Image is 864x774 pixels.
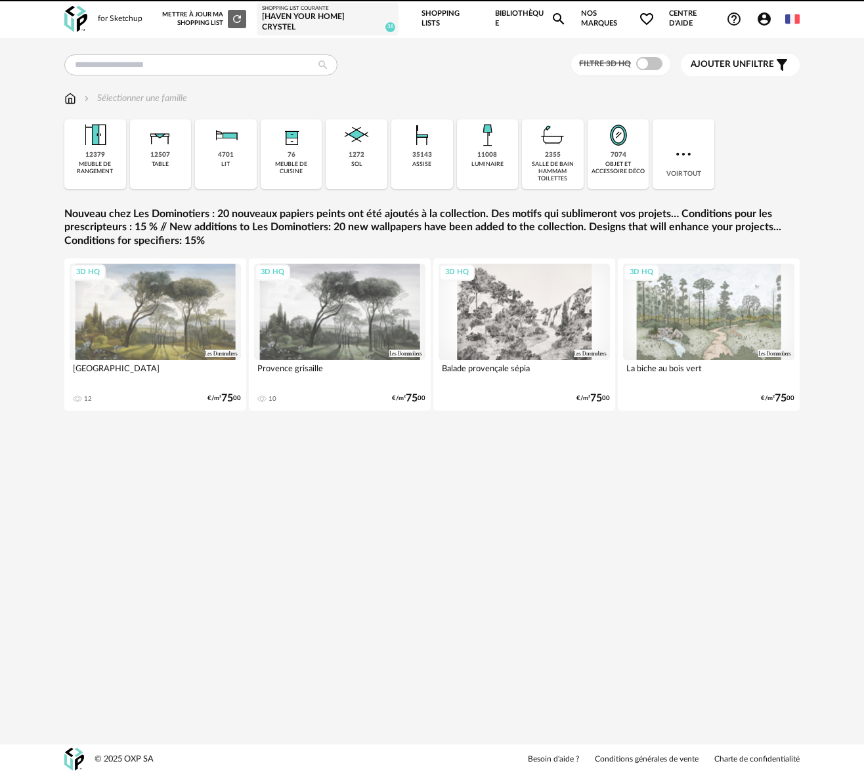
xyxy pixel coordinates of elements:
[269,395,276,403] div: 10
[756,11,772,27] span: Account Circle icon
[691,60,746,69] span: Ajouter un
[276,119,307,151] img: Rangement.png
[774,57,790,73] span: Filter icon
[406,119,438,151] img: Assise.png
[603,119,634,151] img: Miroir.png
[412,151,432,159] div: 35143
[64,258,246,411] a: 3D HQ [GEOGRAPHIC_DATA] 12 €/m²7500
[545,151,561,159] div: 2355
[433,258,615,411] a: 3D HQ Balade provençale sépia €/m²7500
[392,394,425,403] div: €/m² 00
[681,54,800,76] button: Ajouter unfiltre Filter icon
[673,144,694,165] img: more.7b13dc1.svg
[218,151,234,159] div: 4701
[761,394,794,403] div: €/m² 00
[439,360,610,386] div: Balade provençale sépia
[406,394,418,403] span: 75
[537,119,569,151] img: Salle%20de%20bain.png
[618,258,800,411] a: 3D HQ La biche au bois vert €/m²7500
[471,161,504,168] div: luminaire
[611,151,626,159] div: 7074
[726,11,742,27] span: Help Circle Outline icon
[439,264,475,281] div: 3D HQ
[623,360,794,386] div: La biche au bois vert
[255,264,290,281] div: 3D HQ
[639,11,655,27] span: Heart Outline icon
[412,161,431,168] div: assise
[288,151,295,159] div: 76
[714,754,800,765] a: Charte de confidentialité
[70,360,241,386] div: [GEOGRAPHIC_DATA]
[144,119,176,151] img: Table.png
[85,151,105,159] div: 12379
[477,151,497,159] div: 11008
[785,12,800,26] img: fr
[691,59,774,70] span: filtre
[756,11,778,27] span: Account Circle icon
[79,119,111,151] img: Meuble%20de%20rangement.png
[653,119,714,189] div: Voir tout
[341,119,372,151] img: Sol.png
[351,161,362,168] div: sol
[349,151,364,159] div: 1272
[775,394,787,403] span: 75
[152,161,169,168] div: table
[98,14,142,24] div: for Sketchup
[526,161,580,183] div: salle de bain hammam toilettes
[471,119,503,151] img: Luminaire.png
[551,11,567,27] span: Magnify icon
[210,119,242,151] img: Literie.png
[150,151,170,159] div: 12507
[221,161,230,168] div: lit
[207,394,241,403] div: €/m² 00
[162,10,246,28] div: Mettre à jour ma Shopping List
[81,92,92,105] img: svg+xml;base64,PHN2ZyB3aWR0aD0iMTYiIGhlaWdodD0iMTYiIHZpZXdCb3g9IjAgMCAxNiAxNiIgZmlsbD0ibm9uZSIgeG...
[95,754,154,765] div: © 2025 OXP SA
[221,394,233,403] span: 75
[84,395,92,403] div: 12
[68,161,122,176] div: meuble de rangement
[254,360,425,386] div: Provence grisaille
[385,22,395,32] span: 38
[590,394,602,403] span: 75
[262,5,393,12] div: Shopping List courante
[592,161,645,176] div: objet et accessoire déco
[528,754,579,765] a: Besoin d'aide ?
[595,754,699,765] a: Conditions générales de vente
[576,394,610,403] div: €/m² 00
[249,258,431,411] a: 3D HQ Provence grisaille 10 €/m²7500
[231,15,243,22] span: Refresh icon
[624,264,659,281] div: 3D HQ
[262,12,393,32] div: [Haven your Home] Crystel
[262,5,393,33] a: Shopping List courante [Haven your Home] Crystel 38
[669,9,742,28] span: Centre d'aideHelp Circle Outline icon
[64,92,76,105] img: svg+xml;base64,PHN2ZyB3aWR0aD0iMTYiIGhlaWdodD0iMTciIHZpZXdCb3g9IjAgMCAxNiAxNyIgZmlsbD0ibm9uZSIgeG...
[64,6,87,33] img: OXP
[81,92,187,105] div: Sélectionner une famille
[265,161,318,176] div: meuble de cuisine
[64,207,800,248] a: Nouveau chez Les Dominotiers : 20 nouveaux papiers peints ont été ajoutés à la collection. Des mo...
[64,748,84,771] img: OXP
[579,60,631,68] span: Filtre 3D HQ
[70,264,106,281] div: 3D HQ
